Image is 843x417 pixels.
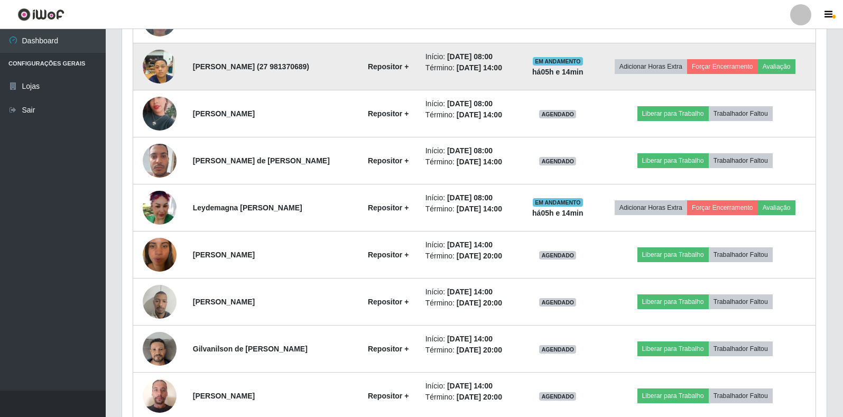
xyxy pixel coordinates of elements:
li: Término: [425,298,515,309]
img: CoreUI Logo [17,8,64,21]
li: Término: [425,203,515,215]
span: AGENDADO [539,298,576,307]
strong: Repositor + [368,392,409,400]
img: 1754024702641.jpeg [143,279,177,324]
img: 1748978013900.jpeg [143,225,177,285]
li: Início: [425,239,515,251]
button: Trabalhador Faltou [709,294,773,309]
li: Término: [425,251,515,262]
button: Liberar para Trabalho [637,106,709,121]
button: Liberar para Trabalho [637,294,709,309]
img: 1754927066511.jpeg [143,138,177,183]
strong: [PERSON_NAME] [193,392,255,400]
time: [DATE] 14:00 [457,205,502,213]
button: Liberar para Trabalho [637,247,709,262]
strong: [PERSON_NAME] (27 981370689) [193,62,309,71]
li: Início: [425,381,515,392]
span: EM ANDAMENTO [533,198,583,207]
li: Início: [425,145,515,156]
strong: [PERSON_NAME] [193,109,255,118]
li: Término: [425,109,515,121]
li: Início: [425,98,515,109]
li: Início: [425,192,515,203]
button: Trabalhador Faltou [709,106,773,121]
strong: [PERSON_NAME] de [PERSON_NAME] [193,156,330,165]
strong: Repositor + [368,109,409,118]
time: [DATE] 20:00 [457,346,502,354]
img: 1755367565245.jpeg [143,44,177,89]
li: Início: [425,286,515,298]
time: [DATE] 14:00 [457,63,502,72]
span: EM ANDAMENTO [533,57,583,66]
button: Forçar Encerramento [687,200,758,215]
time: [DATE] 08:00 [447,99,493,108]
button: Liberar para Trabalho [637,153,709,168]
button: Trabalhador Faltou [709,247,773,262]
button: Trabalhador Faltou [709,388,773,403]
button: Avaliação [758,200,795,215]
strong: Repositor + [368,62,409,71]
time: [DATE] 20:00 [457,299,502,307]
time: [DATE] 08:00 [447,52,493,61]
button: Trabalhador Faltou [709,341,773,356]
strong: há 05 h e 14 min [532,209,583,217]
li: Início: [425,51,515,62]
li: Término: [425,62,515,73]
strong: Repositor + [368,156,409,165]
span: AGENDADO [539,251,576,260]
img: 1755611081908.jpeg [143,319,177,379]
strong: Gilvanilson de [PERSON_NAME] [193,345,308,353]
span: AGENDADO [539,110,576,118]
time: [DATE] 20:00 [457,393,502,401]
time: [DATE] 14:00 [457,157,502,166]
span: AGENDADO [539,345,576,354]
button: Liberar para Trabalho [637,388,709,403]
time: [DATE] 14:00 [447,335,493,343]
time: [DATE] 08:00 [447,146,493,155]
strong: Repositor + [368,345,409,353]
time: [DATE] 14:00 [447,382,493,390]
span: AGENDADO [539,157,576,165]
strong: há 05 h e 14 min [532,68,583,76]
button: Forçar Encerramento [687,59,758,74]
strong: [PERSON_NAME] [193,298,255,306]
li: Término: [425,156,515,168]
button: Adicionar Horas Extra [615,59,687,74]
li: Início: [425,333,515,345]
button: Liberar para Trabalho [637,341,709,356]
img: 1753373599066.jpeg [143,84,177,144]
time: [DATE] 14:00 [447,288,493,296]
button: Avaliação [758,59,795,74]
li: Término: [425,345,515,356]
strong: Leydemagna [PERSON_NAME] [193,203,302,212]
li: Término: [425,392,515,403]
strong: [PERSON_NAME] [193,251,255,259]
strong: Repositor + [368,298,409,306]
strong: Repositor + [368,203,409,212]
button: Trabalhador Faltou [709,153,773,168]
time: [DATE] 08:00 [447,193,493,202]
span: AGENDADO [539,392,576,401]
img: 1754944379156.jpeg [143,191,177,225]
button: Adicionar Horas Extra [615,200,687,215]
strong: Repositor + [368,251,409,259]
time: [DATE] 20:00 [457,252,502,260]
time: [DATE] 14:00 [457,110,502,119]
time: [DATE] 14:00 [447,240,493,249]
